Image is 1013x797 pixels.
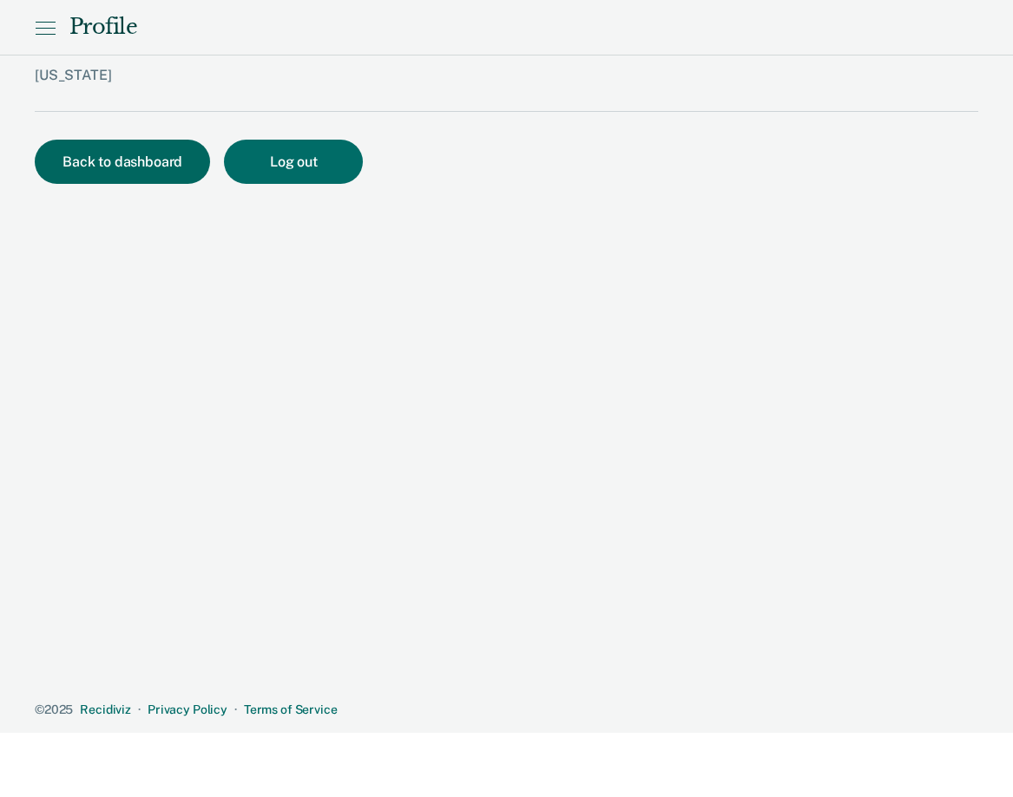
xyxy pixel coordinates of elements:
div: [US_STATE] [35,67,828,111]
a: Privacy Policy [148,702,227,716]
button: Log out [224,140,363,184]
div: Profile [69,15,137,40]
button: Back to dashboard [35,140,210,184]
span: © 2025 [35,702,73,716]
a: Back to dashboard [35,155,224,169]
div: · · [35,702,978,717]
a: Terms of Service [244,702,338,716]
a: Recidiviz [80,702,131,716]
